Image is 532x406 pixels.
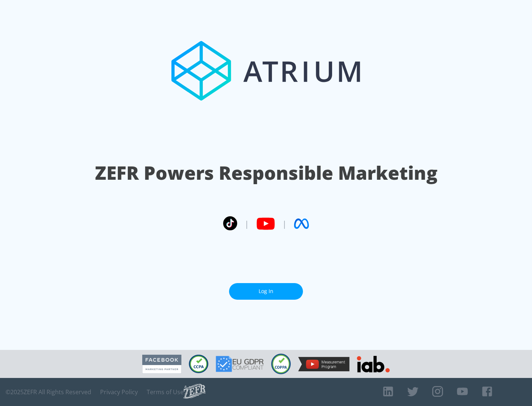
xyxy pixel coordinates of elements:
a: Terms of Use [147,388,184,396]
h1: ZEFR Powers Responsible Marketing [95,160,437,186]
span: | [245,218,249,229]
span: | [282,218,287,229]
img: Facebook Marketing Partner [142,355,181,374]
a: Privacy Policy [100,388,138,396]
img: COPPA Compliant [271,354,291,374]
span: © 2025 ZEFR All Rights Reserved [6,388,91,396]
img: GDPR Compliant [216,356,264,372]
a: Log In [229,283,303,300]
img: YouTube Measurement Program [298,357,349,371]
img: CCPA Compliant [189,355,208,373]
img: IAB [357,356,390,372]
